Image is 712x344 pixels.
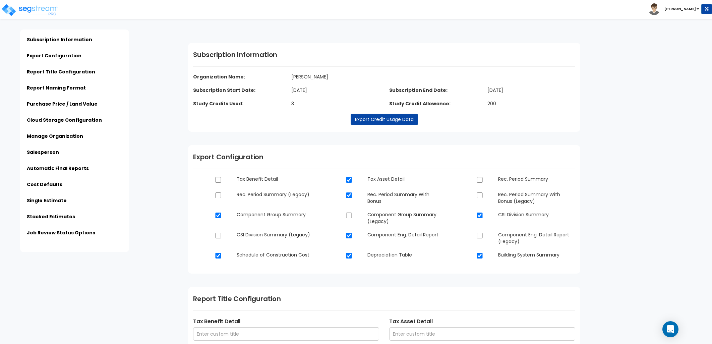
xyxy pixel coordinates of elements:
[362,191,450,205] dd: Rec. Period Summary With Bonus
[286,73,482,80] dd: [PERSON_NAME]
[27,68,95,75] a: Report Title Configuration
[351,114,418,125] a: Export Credit Usage Data
[482,100,581,107] dd: 200
[384,87,482,94] dt: Subscription End Date:
[1,3,58,17] img: logo_pro_r.png
[493,251,580,258] dd: Building System Summary
[493,176,580,182] dd: Rec. Period Summary
[362,211,450,225] dd: Component Group Summary (Legacy)
[389,318,575,326] label: Tax Asset Detail
[232,251,319,258] dd: Schedule of Construction Cost
[27,181,62,188] a: Cost Defaults
[648,3,660,15] img: avatar.png
[232,191,319,198] dd: Rec. Period Summary (Legacy)
[27,36,92,43] a: Subscription Information
[193,50,575,60] h1: Subscription Information
[493,231,580,245] dd: Component Eng. Detail Report (Legacy)
[27,229,95,236] a: Job Review Status Options
[27,133,83,139] a: Manage Organization
[232,176,319,182] dd: Tax Benefit Detail
[193,327,379,341] input: Enter custom title
[27,101,98,107] a: Purchase Price / Land Value
[27,149,59,156] a: Salesperson
[27,84,86,91] a: Report Naming Format
[193,294,575,304] h1: Report Title Configuration
[384,100,482,107] dt: Study Credit Allowance:
[27,117,102,123] a: Cloud Storage Configuration
[493,211,580,218] dd: CSI Division Summary
[493,191,580,205] dd: Rec. Period Summary With Bonus (Legacy)
[193,152,575,162] h1: Export Configuration
[286,87,384,94] dd: [DATE]
[482,87,581,94] dd: [DATE]
[362,251,450,258] dd: Depreciation Table
[188,73,384,80] dt: Organization Name:
[664,6,696,11] b: [PERSON_NAME]
[286,100,384,107] dd: 3
[193,318,379,326] label: Tax Benefit Detail
[362,176,450,182] dd: Tax Asset Detail
[27,213,75,220] a: Stacked Estimates
[27,165,89,172] a: Automatic Final Reports
[188,87,286,94] dt: Subscription Start Date:
[362,231,450,238] dd: Component Eng. Detail Report
[662,321,678,337] div: Open Intercom Messenger
[188,100,286,107] dt: Study Credits Used:
[389,327,575,341] input: Enter custom title
[232,231,319,238] dd: CSI Division Summary (Legacy)
[27,52,81,59] a: Export Configuration
[232,211,319,218] dd: Component Group Summary
[27,197,67,204] a: Single Estimate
